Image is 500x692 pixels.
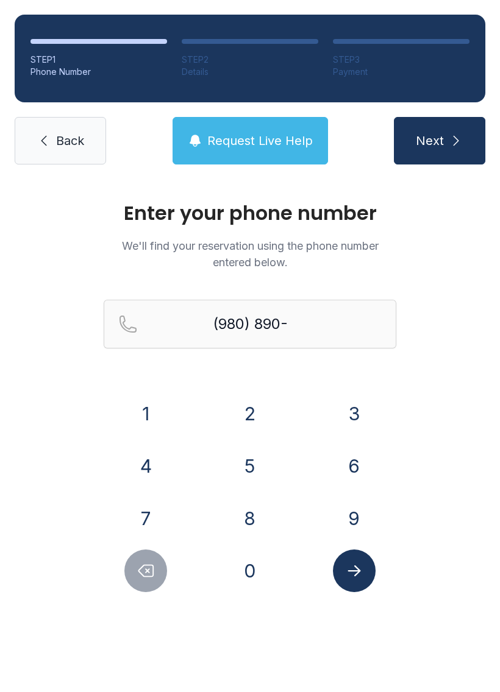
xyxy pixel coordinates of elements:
h1: Enter your phone number [104,203,396,223]
button: 9 [333,497,376,540]
p: We'll find your reservation using the phone number entered below. [104,238,396,270]
span: Next [416,132,444,149]
button: 8 [229,497,271,540]
button: 0 [229,549,271,592]
input: Reservation phone number [104,300,396,348]
button: Submit lookup form [333,549,376,592]
button: 5 [229,445,271,487]
div: Details [182,66,318,78]
button: 4 [124,445,167,487]
div: Phone Number [30,66,167,78]
button: 7 [124,497,167,540]
button: 1 [124,392,167,435]
span: Back [56,132,84,149]
button: 6 [333,445,376,487]
div: STEP 2 [182,54,318,66]
button: 3 [333,392,376,435]
span: Request Live Help [207,132,313,149]
div: STEP 1 [30,54,167,66]
div: Payment [333,66,470,78]
button: Delete number [124,549,167,592]
div: STEP 3 [333,54,470,66]
button: 2 [229,392,271,435]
